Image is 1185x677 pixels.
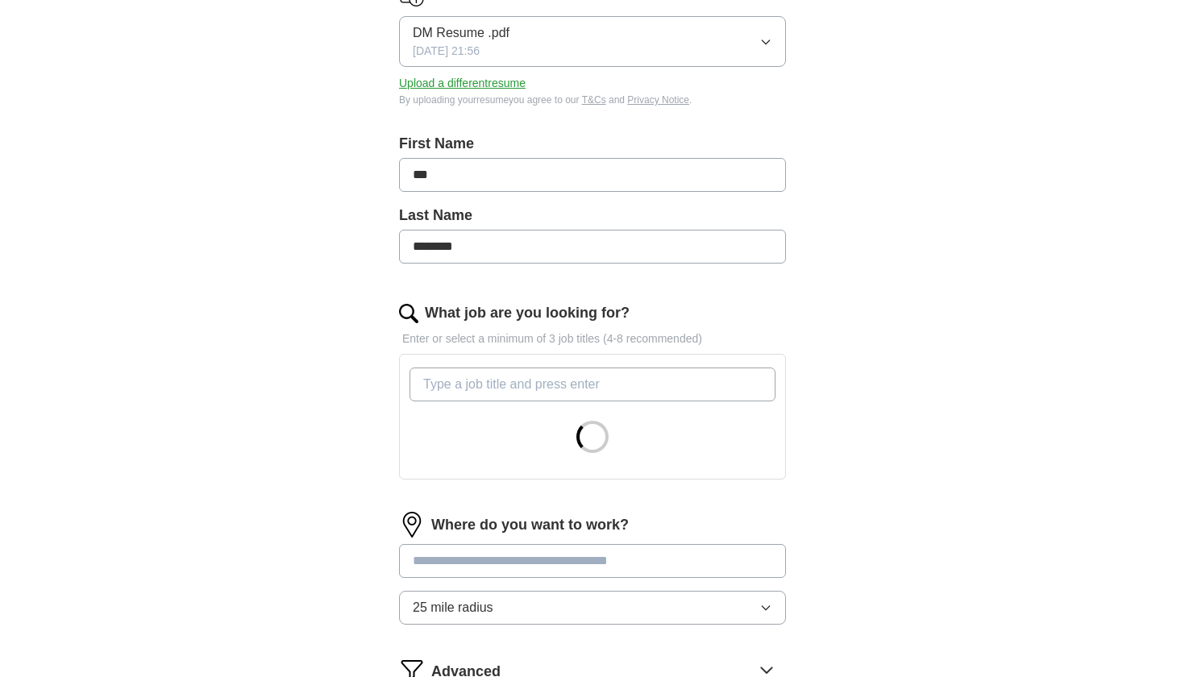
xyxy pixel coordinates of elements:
[399,16,786,67] button: DM Resume .pdf[DATE] 21:56
[399,304,418,323] img: search.png
[399,330,786,347] p: Enter or select a minimum of 3 job titles (4-8 recommended)
[431,514,629,536] label: Where do you want to work?
[413,23,509,43] span: DM Resume .pdf
[582,94,606,106] a: T&Cs
[399,93,786,107] div: By uploading your resume you agree to our and .
[399,205,786,226] label: Last Name
[425,302,630,324] label: What job are you looking for?
[413,43,480,60] span: [DATE] 21:56
[399,133,786,155] label: First Name
[399,591,786,625] button: 25 mile radius
[413,598,493,617] span: 25 mile radius
[399,75,526,92] button: Upload a differentresume
[627,94,689,106] a: Privacy Notice
[399,512,425,538] img: location.png
[410,368,775,401] input: Type a job title and press enter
